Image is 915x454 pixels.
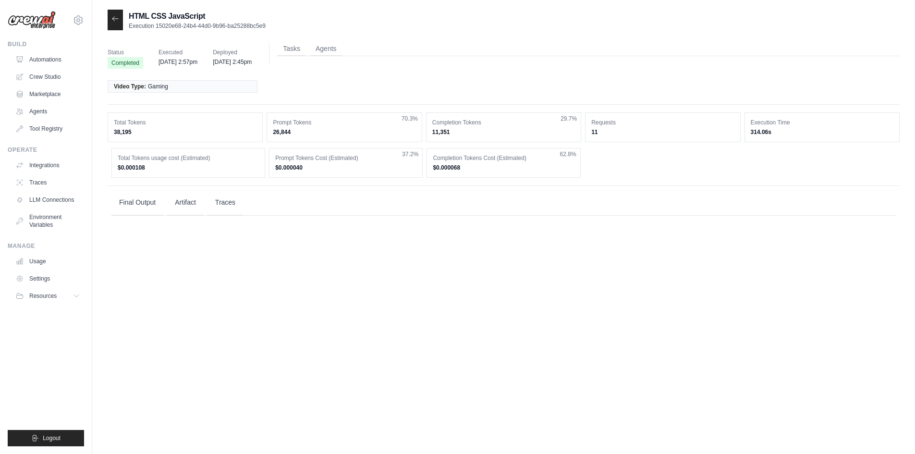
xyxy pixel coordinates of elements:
[129,11,266,22] h2: HTML CSS JavaScript
[213,59,252,65] time: [DATE] 2:45pm
[8,11,56,29] img: Logo
[402,150,418,158] span: 37.2%
[591,119,734,126] dt: Requests
[207,190,243,216] button: Traces
[12,69,84,85] a: Crew Studio
[213,48,252,57] span: Deployed
[561,115,577,123] span: 29.7%
[159,59,197,65] time: [DATE] 2:57pm
[12,104,84,119] a: Agents
[273,119,415,126] dt: Prompt Tokens
[29,292,57,300] span: Resources
[12,288,84,304] button: Resources
[114,83,146,90] span: Video Type:
[751,119,893,126] dt: Execution Time
[12,271,84,286] a: Settings
[43,434,61,442] span: Logout
[12,52,84,67] a: Automations
[8,242,84,250] div: Manage
[275,164,416,172] dd: $0.000040
[310,42,342,56] button: Agents
[273,128,415,136] dd: 26,844
[108,48,143,57] span: Status
[167,190,204,216] button: Artifact
[108,57,143,69] span: Completed
[433,154,574,162] dt: Completion Tokens Cost (Estimated)
[12,254,84,269] a: Usage
[433,164,574,172] dd: $0.000068
[277,42,306,56] button: Tasks
[111,190,163,216] button: Final Output
[432,119,575,126] dt: Completion Tokens
[12,121,84,136] a: Tool Registry
[432,128,575,136] dd: 11,351
[129,22,266,30] p: Execution 15020e68-24b4-44d0-9b96-ba25288bc5e9
[12,192,84,208] a: LLM Connections
[114,119,256,126] dt: Total Tokens
[114,128,256,136] dd: 38,195
[159,48,197,57] span: Executed
[8,430,84,446] button: Logout
[402,115,418,123] span: 70.3%
[118,154,259,162] dt: Total Tokens usage cost (Estimated)
[8,146,84,154] div: Operate
[591,128,734,136] dd: 11
[8,40,84,48] div: Build
[12,175,84,190] a: Traces
[148,83,168,90] span: Gaming
[12,86,84,102] a: Marketplace
[12,209,84,233] a: Environment Variables
[118,164,259,172] dd: $0.000108
[751,128,893,136] dd: 314.06s
[275,154,416,162] dt: Prompt Tokens Cost (Estimated)
[560,150,576,158] span: 62.8%
[12,158,84,173] a: Integrations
